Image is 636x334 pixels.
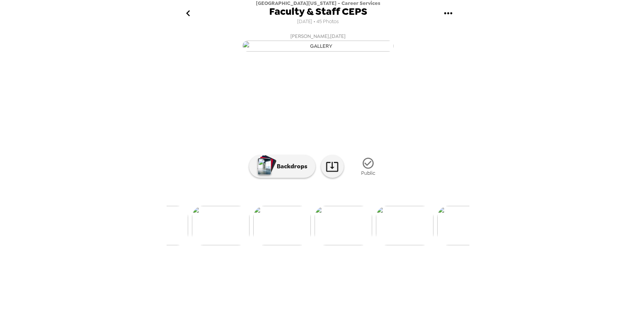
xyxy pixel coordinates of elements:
button: [PERSON_NAME],[DATE] [167,30,469,54]
img: gallery [242,41,394,52]
button: Public [349,152,387,181]
span: Public [361,170,375,176]
p: Backdrops [273,162,307,171]
img: gallery [192,206,249,245]
img: gallery [376,206,433,245]
img: gallery [253,206,311,245]
span: Faculty & Staff CEPS [269,6,367,17]
span: [PERSON_NAME] , [DATE] [290,32,346,41]
img: gallery [437,206,495,245]
button: Backdrops [249,155,315,178]
span: [DATE] • 45 Photos [297,17,339,27]
button: gallery menu [436,1,460,26]
button: go back [176,1,200,26]
img: gallery [315,206,372,245]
